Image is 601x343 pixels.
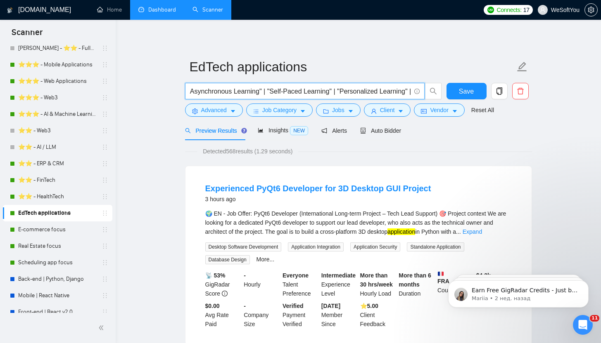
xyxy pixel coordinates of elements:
div: Duration [397,271,436,298]
a: ⭐️⭐️⭐️ - AI & Machine Learning Development [18,106,97,122]
span: Alerts [321,127,347,134]
span: caret-down [300,108,306,114]
span: setting [192,108,198,114]
input: Search Freelance Jobs... [190,86,411,96]
span: Auto Bidder [360,127,401,134]
b: 📡 53% [205,272,226,279]
span: Job Category [262,106,297,115]
span: holder [102,111,108,117]
img: logo [7,4,13,17]
span: Preview Results [185,127,245,134]
span: holder [102,144,108,150]
b: Intermediate [321,272,356,279]
span: Application Integration [288,242,344,251]
span: Advanced [201,106,227,115]
a: dashboardDashboard [138,6,176,13]
a: Mobile | React Native [18,287,97,304]
span: Jobs [332,106,344,115]
span: search [425,87,441,95]
span: double-left [98,324,107,332]
b: More than 30 hrs/week [360,272,393,288]
span: holder [102,160,108,167]
span: Database Design [205,255,250,264]
div: Hourly Load [359,271,397,298]
div: 3 hours ago [205,194,431,204]
span: holder [102,243,108,249]
span: area-chart [258,127,264,133]
a: ⭐️⭐️ - HealthTech [18,188,97,205]
a: Scheduling app focus [18,254,97,271]
span: bars [253,108,259,114]
button: userClientcaret-down [364,103,411,117]
a: E-commerce focus [18,221,97,238]
div: Avg Rate Paid [204,301,242,329]
a: homeHome [97,6,122,13]
span: holder [102,226,108,233]
span: caret-down [398,108,404,114]
span: Client [380,106,395,115]
button: delete [512,83,529,99]
span: ... [456,228,461,235]
span: edit [517,61,527,72]
span: holder [102,292,108,299]
span: Connects: [496,5,521,14]
span: holder [102,309,108,315]
a: Real Estate focus [18,238,97,254]
a: ⭐️⭐️ - FinTech [18,172,97,188]
b: - [244,303,246,309]
span: info-circle [222,291,228,296]
span: notification [321,128,327,134]
span: holder [102,259,108,266]
div: Tooltip anchor [240,127,248,134]
b: [DATE] [321,303,340,309]
span: Standalone Application [407,242,464,251]
span: folder [323,108,329,114]
a: Reset All [471,106,494,115]
a: [PERSON_NAME] - ⭐️⭐️ - Fullstack Dev [18,40,97,56]
div: Experience Level [320,271,359,298]
span: delete [513,87,528,95]
span: idcard [421,108,427,114]
span: copy [492,87,507,95]
a: ⭐️⭐️⭐️ - Web3 [18,89,97,106]
a: searchScanner [192,6,223,13]
span: holder [102,45,108,52]
b: - [244,272,246,279]
button: search [425,83,442,99]
iframe: Intercom notifications сообщение [436,263,601,321]
a: Experienced PyQt6 Developer for 3D Desktop GUI Project [205,184,431,193]
b: More than 6 months [399,272,431,288]
b: $0.00 [205,303,220,309]
span: holder [102,193,108,200]
span: holder [102,177,108,183]
a: ⭐️⭐️⭐️ - Web Applications [18,73,97,89]
mark: application [387,228,415,235]
span: info-circle [414,89,420,94]
button: settingAdvancedcaret-down [185,103,243,117]
a: More... [257,256,275,263]
button: folderJobscaret-down [316,103,361,117]
span: holder [102,78,108,85]
span: search [185,128,191,134]
span: holder [102,210,108,216]
span: holder [102,94,108,101]
div: Talent Preference [281,271,320,298]
div: Member Since [320,301,359,329]
a: Back-end | Python, Django [18,271,97,287]
a: EdTech applications [18,205,97,221]
a: setting [584,7,598,13]
button: idcardVendorcaret-down [414,103,464,117]
span: 11 [590,315,599,322]
div: Company Size [242,301,281,329]
div: 🌍 EN - Job Offer: PyQt6 Developer (International Long-term Project – Tech Lead Support) 🎯 Project... [205,209,512,236]
span: Application Security [350,242,400,251]
button: setting [584,3,598,16]
a: ⭐️⭐️ - Web3 [18,122,97,139]
b: Verified [283,303,304,309]
span: NEW [290,126,308,135]
button: copy [491,83,508,99]
span: Detected 568 results (1.29 seconds) [197,147,298,156]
